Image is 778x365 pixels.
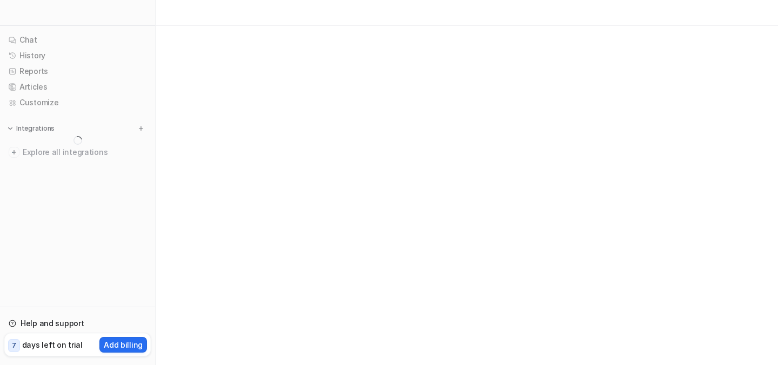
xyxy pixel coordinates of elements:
a: Articles [4,79,151,94]
img: menu_add.svg [137,125,145,132]
a: History [4,48,151,63]
img: expand menu [6,125,14,132]
button: Add billing [99,337,147,353]
a: Chat [4,32,151,48]
a: Explore all integrations [4,145,151,160]
a: Reports [4,64,151,79]
span: Explore all integrations [23,144,146,161]
a: Help and support [4,316,151,331]
button: Integrations [4,123,58,134]
img: explore all integrations [9,147,19,158]
p: days left on trial [22,339,83,350]
p: Add billing [104,339,143,350]
p: 7 [12,341,16,350]
p: Integrations [16,124,55,133]
a: Customize [4,95,151,110]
